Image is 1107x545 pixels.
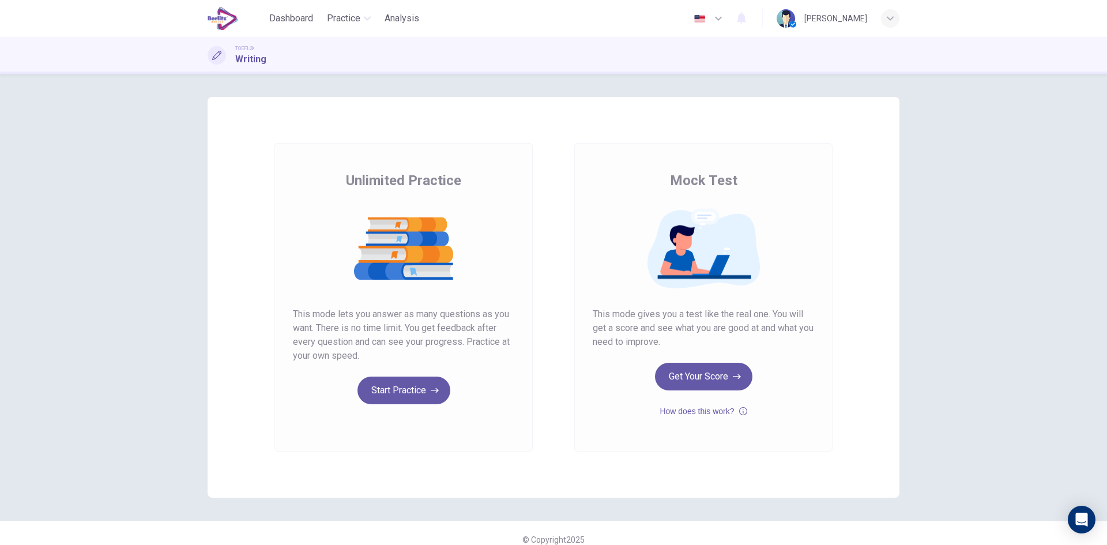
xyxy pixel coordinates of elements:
[1068,506,1095,533] div: Open Intercom Messenger
[593,307,814,349] span: This mode gives you a test like the real one. You will get a score and see what you are good at a...
[208,7,265,30] a: EduSynch logo
[235,52,266,66] h1: Writing
[235,44,254,52] span: TOEFL®
[660,404,747,418] button: How does this work?
[380,8,424,29] button: Analysis
[208,7,238,30] img: EduSynch logo
[692,14,707,23] img: en
[327,12,360,25] span: Practice
[522,535,585,544] span: © Copyright 2025
[804,12,867,25] div: [PERSON_NAME]
[322,8,375,29] button: Practice
[655,363,752,390] button: Get Your Score
[269,12,313,25] span: Dashboard
[670,171,737,190] span: Mock Test
[265,8,318,29] button: Dashboard
[777,9,795,28] img: Profile picture
[357,377,450,404] button: Start Practice
[293,307,514,363] span: This mode lets you answer as many questions as you want. There is no time limit. You get feedback...
[385,12,419,25] span: Analysis
[346,171,461,190] span: Unlimited Practice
